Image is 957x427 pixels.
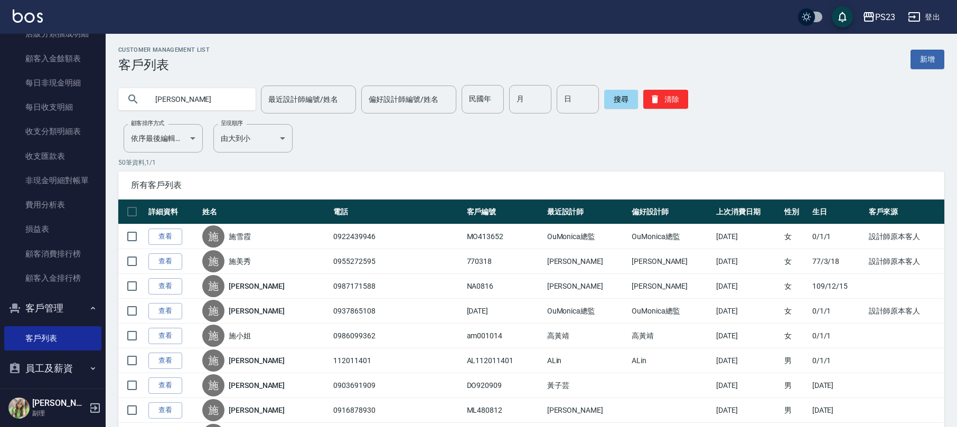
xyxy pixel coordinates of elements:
[782,224,809,249] td: 女
[545,299,629,324] td: OuMonica總監
[331,224,464,249] td: 0922439946
[148,328,182,344] a: 查看
[782,348,809,373] td: 男
[118,158,944,167] p: 50 筆資料, 1 / 1
[4,193,101,217] a: 費用分析表
[782,249,809,274] td: 女
[331,373,464,398] td: 0903691909
[714,299,782,324] td: [DATE]
[629,224,714,249] td: OuMonica總監
[714,398,782,423] td: [DATE]
[4,95,101,119] a: 每日收支明細
[782,299,809,324] td: 女
[604,90,638,109] button: 搜尋
[545,324,629,348] td: 高黃靖
[545,249,629,274] td: [PERSON_NAME]
[4,22,101,46] a: 店販分類抽成明細
[32,409,86,418] p: 副理
[148,278,182,295] a: 查看
[714,373,782,398] td: [DATE]
[229,281,285,291] a: [PERSON_NAME]
[866,224,944,249] td: 設計師原本客人
[782,274,809,299] td: 女
[4,217,101,241] a: 損益表
[131,119,164,127] label: 顧客排序方式
[221,119,243,127] label: 呈現順序
[4,242,101,266] a: 顧客消費排行榜
[229,330,251,341] a: 施小姐
[202,300,224,322] div: 施
[810,373,866,398] td: [DATE]
[331,249,464,274] td: 0955272595
[866,249,944,274] td: 設計師原本客人
[202,399,224,421] div: 施
[464,200,545,224] th: 客戶編號
[229,355,285,366] a: [PERSON_NAME]
[331,324,464,348] td: 0986099362
[202,250,224,272] div: 施
[4,326,101,350] a: 客戶列表
[714,224,782,249] td: [DATE]
[148,353,182,369] a: 查看
[464,324,545,348] td: am001014
[331,299,464,324] td: 0937865108
[202,374,224,396] div: 施
[131,180,932,191] span: 所有客戶列表
[464,299,545,324] td: [DATE]
[714,274,782,299] td: [DATE]
[464,348,545,373] td: AL112011401
[810,249,866,274] td: 77/3/18
[810,324,866,348] td: 0/1/1
[714,348,782,373] td: [DATE]
[4,168,101,193] a: 非現金明細對帳單
[118,46,210,53] h2: Customer Management List
[148,253,182,270] a: 查看
[229,405,285,415] a: [PERSON_NAME]
[810,274,866,299] td: 109/12/15
[202,225,224,248] div: 施
[714,324,782,348] td: [DATE]
[464,224,545,249] td: MO413652
[545,348,629,373] td: ALin
[213,124,293,153] div: 由大到小
[782,373,809,398] td: 男
[202,275,224,297] div: 施
[202,325,224,347] div: 施
[629,348,714,373] td: ALin
[810,224,866,249] td: 0/1/1
[464,373,545,398] td: DO920909
[8,397,30,419] img: Person
[13,10,43,23] img: Logo
[331,200,464,224] th: 電話
[464,249,545,274] td: 770318
[229,256,251,267] a: 施美秀
[148,303,182,319] a: 查看
[4,46,101,71] a: 顧客入金餘額表
[810,398,866,423] td: [DATE]
[629,274,714,299] td: [PERSON_NAME]
[545,200,629,224] th: 最近設計師
[629,324,714,348] td: 高黃靖
[810,299,866,324] td: 0/1/1
[229,380,285,391] a: [PERSON_NAME]
[545,224,629,249] td: OuMonica總監
[629,200,714,224] th: 偏好設計師
[4,119,101,144] a: 收支分類明細表
[229,306,285,316] a: [PERSON_NAME]
[331,348,464,373] td: 112011401
[782,324,809,348] td: 女
[904,7,944,27] button: 登出
[866,299,944,324] td: 設計師原本客人
[4,295,101,322] button: 客戶管理
[331,398,464,423] td: 0916878930
[832,6,853,27] button: save
[875,11,895,24] div: PS23
[714,200,782,224] th: 上次消費日期
[810,200,866,224] th: 生日
[148,402,182,419] a: 查看
[810,348,866,373] td: 0/1/1
[148,377,182,394] a: 查看
[714,249,782,274] td: [DATE]
[629,249,714,274] td: [PERSON_NAME]
[32,398,86,409] h5: [PERSON_NAME]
